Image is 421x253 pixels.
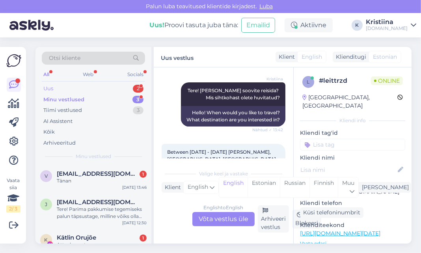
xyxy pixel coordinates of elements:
div: AI Assistent [43,117,73,125]
div: Küsi telefoninumbrit [300,207,363,218]
div: [DATE] 12:30 [122,220,147,226]
b: Uus! [149,21,164,29]
label: Uus vestlus [161,52,194,62]
div: Vaata siia [6,177,20,212]
div: K [352,20,363,31]
p: Vaata edasi ... [300,240,405,247]
div: Valige keel ja vastake [162,170,285,177]
div: Klienditugi [333,53,366,61]
span: Luba [257,3,275,10]
div: English to English [204,204,244,211]
span: jpwindorek@gmail.com [57,199,139,206]
div: Aktiivne [285,18,333,32]
span: V [45,173,48,179]
div: 3 [132,96,143,104]
div: Klient [276,53,295,61]
button: Emailid [241,18,275,33]
span: Tere! [PERSON_NAME] soovite reisida? Mis sihtkohast olete huvitatud? [188,87,280,100]
div: Proovi tasuta juba täna: [149,20,238,30]
div: # leittrzd [319,76,371,86]
input: Lisa tag [300,139,405,151]
input: Lisa nimi [300,166,396,174]
p: Klienditeekond [300,221,405,229]
div: [DOMAIN_NAME] [366,25,408,32]
div: Tänan [57,177,147,184]
div: 3 [133,106,143,114]
span: Online [371,76,403,85]
div: Arhiveeri vestlus [258,205,289,233]
div: 1 [140,234,147,242]
img: Askly Logo [6,53,21,68]
div: Uus [43,85,53,93]
span: K [45,237,48,243]
span: English [188,183,208,192]
div: Blokeeri [292,210,321,229]
div: Web [82,69,95,80]
div: Socials [126,69,145,80]
div: 2 / 3 [6,205,20,212]
div: Estonian [248,177,280,197]
a: Kristiina[DOMAIN_NAME] [366,19,416,32]
span: Estonian [373,53,397,61]
p: Kliendi tag'id [300,129,405,137]
div: Arhiveeritud [43,139,76,147]
span: Between [DATE] - [DATE] [PERSON_NAME], [GEOGRAPHIC_DATA], [GEOGRAPHIC_DATA], [GEOGRAPHIC_DATA]. I... [167,149,278,190]
p: Kliendi telefon [300,199,405,207]
span: j [45,201,47,207]
span: Otsi kliente [49,54,80,62]
div: [DATE] 13:46 [122,184,147,190]
div: Võta vestlus üle [192,212,255,226]
span: Minu vestlused [76,153,111,160]
span: l [307,79,310,85]
div: Kõik [43,128,55,136]
div: Tiimi vestlused [43,106,82,114]
div: 2 [133,85,143,93]
div: Minu vestlused [43,96,84,104]
div: [GEOGRAPHIC_DATA], [GEOGRAPHIC_DATA] [302,93,397,110]
div: Hello! When would you like to travel? What destination are you interested in? [181,106,285,126]
span: Vihmaru.merlin@gmail.com [57,170,139,177]
span: Kätlin Orujõe [57,234,96,241]
div: Finnish [309,177,338,197]
div: Klient [162,183,181,192]
div: Attachment [57,241,147,248]
div: [PERSON_NAME] [359,183,409,192]
div: Kristiina [366,19,408,25]
span: Nähtud ✓ 13:42 [252,127,283,133]
span: Muu [342,179,354,186]
div: All [42,69,51,80]
div: Kliendi info [300,117,405,124]
span: Kristiina [253,76,283,82]
div: 1 [140,171,147,178]
span: English [302,53,322,61]
a: [URL][DOMAIN_NAME][DATE] [300,230,380,237]
div: Russian [280,177,309,197]
div: English [219,177,248,197]
p: Kliendi nimi [300,154,405,162]
div: Tere! Parima pakkumise tegemiseks palun täpsustage, milline võiks olla planeeritud eelarve kolmel... [57,206,147,220]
